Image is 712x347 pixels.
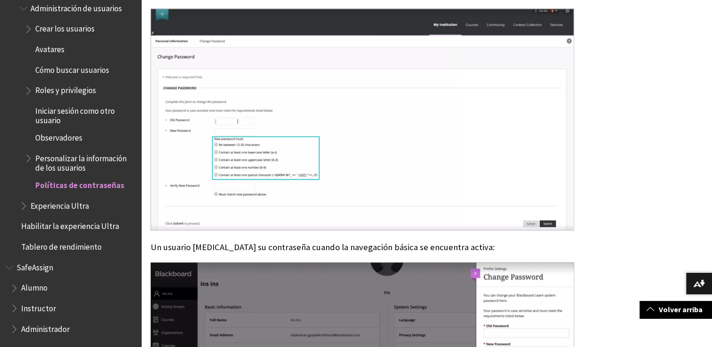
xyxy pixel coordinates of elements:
span: Administración de usuarios [31,0,122,13]
span: Roles y privilegios [35,83,96,95]
span: Observadores [35,130,82,142]
span: Experiencia Ultra [31,198,89,211]
span: Políticas de contraseñas [35,177,124,190]
span: Iniciar sesión como otro usuario [35,103,135,125]
p: Un usuario [MEDICAL_DATA] su contraseña cuando la navegación básica se encuentra activa: [151,241,563,253]
span: Tablero de rendimiento [21,239,102,252]
span: Crear los usuarios [35,21,95,34]
a: Volver arriba [640,301,712,318]
span: SafeAssign [16,260,53,272]
span: Alumno [21,280,48,293]
span: Cómo buscar usuarios [35,62,109,75]
span: Avatares [35,41,64,54]
img: A user changes their password in Original Experience [151,8,574,230]
span: Habilitar la experiencia Ultra [21,219,119,231]
span: Instructor [21,300,56,313]
span: Personalizar la información de los usuarios [35,150,135,173]
nav: Book outline for Blackboard SafeAssign [6,260,136,337]
span: Administrador [21,321,70,334]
